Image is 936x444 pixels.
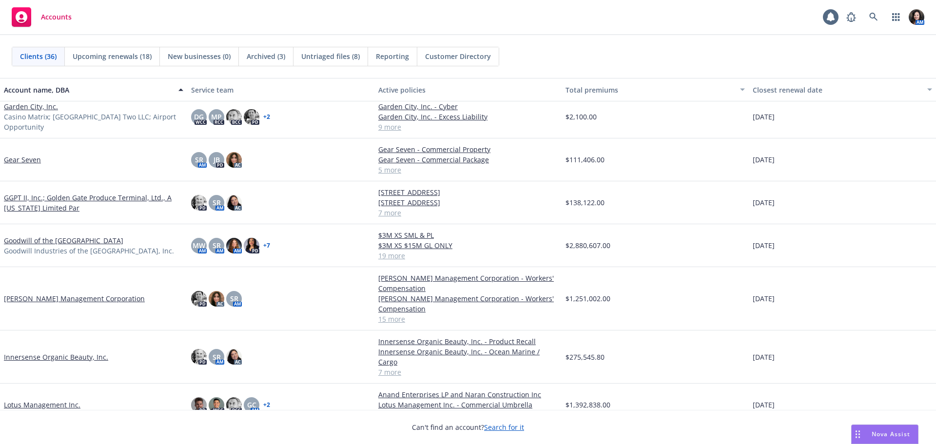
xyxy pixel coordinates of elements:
a: [PERSON_NAME] Management Corporation [4,293,145,304]
a: Gear Seven - Commercial Property [378,144,558,154]
img: photo [244,238,259,253]
span: MP [211,112,222,122]
span: Casino Matrix; [GEOGRAPHIC_DATA] Two LLC; Airport Opportunity [4,112,183,132]
div: Service team [191,85,370,95]
span: MW [193,240,205,251]
img: photo [226,109,242,125]
a: 19 more [378,251,558,261]
a: [STREET_ADDRESS] [378,197,558,208]
span: [DATE] [753,240,775,251]
a: + 2 [263,402,270,408]
span: Accounts [41,13,72,21]
a: Gear Seven - Commercial Package [378,154,558,165]
a: [PERSON_NAME] Management Corporation - Workers' Compensation [378,273,558,293]
span: [DATE] [753,154,775,165]
span: SR [195,154,203,165]
a: [STREET_ADDRESS] [378,187,558,197]
img: photo [909,9,924,25]
a: 9 more [378,122,558,132]
img: photo [226,195,242,211]
span: [DATE] [753,400,775,410]
a: Garden City, Inc. - Excess Liability [378,112,558,122]
div: Drag to move [852,425,864,444]
img: photo [226,152,242,168]
img: photo [191,291,207,307]
span: GC [247,400,256,410]
a: [PERSON_NAME] Management Corporation - Workers' Compensation [378,293,558,314]
div: Account name, DBA [4,85,173,95]
a: 7 more [378,367,558,377]
a: GGPT II, Inc.; Golden Gate Produce Terminal, Ltd., A [US_STATE] Limited Par [4,193,183,213]
span: [DATE] [753,352,775,362]
a: Garden City, Inc. [4,101,58,112]
button: Active policies [374,78,562,101]
span: $2,880,607.00 [565,240,610,251]
span: SR [213,197,221,208]
img: photo [191,397,207,413]
img: photo [209,291,224,307]
img: photo [191,349,207,365]
a: 7 more [378,208,558,218]
a: + 2 [263,114,270,120]
a: Search [864,7,883,27]
span: SR [230,293,238,304]
div: Closest renewal date [753,85,921,95]
span: SR [213,240,221,251]
img: photo [226,238,242,253]
span: Can't find an account? [412,422,524,432]
a: Anand Enterprises LP and Naran Construction Inc [378,389,558,400]
a: Lotus Management Inc. [4,400,80,410]
span: [DATE] [753,197,775,208]
span: [DATE] [753,112,775,122]
div: Total premiums [565,85,734,95]
span: Customer Directory [425,51,491,61]
a: $3M XS SML & PL [378,230,558,240]
span: Untriaged files (8) [301,51,360,61]
img: photo [191,195,207,211]
span: SR [213,352,221,362]
img: photo [226,349,242,365]
span: $2,100.00 [565,112,597,122]
a: Innersense Organic Beauty, Inc. - Product Recall [378,336,558,347]
a: 15 more [378,314,558,324]
span: Archived (3) [247,51,285,61]
span: $111,406.00 [565,154,604,165]
a: Switch app [886,7,906,27]
a: 5 more [378,165,558,175]
span: Reporting [376,51,409,61]
span: [DATE] [753,293,775,304]
img: photo [226,397,242,413]
button: Nova Assist [851,425,918,444]
a: + 7 [263,243,270,249]
a: Innersense Organic Beauty, Inc. - Ocean Marine / Cargo [378,347,558,367]
a: Accounts [8,3,76,31]
span: Upcoming renewals (18) [73,51,152,61]
span: JB [214,154,220,165]
a: Search for it [484,423,524,432]
span: $138,122.00 [565,197,604,208]
a: Report a Bug [841,7,861,27]
span: DG [194,112,204,122]
a: Garden City, Inc. - Cyber [378,101,558,112]
span: $1,392,838.00 [565,400,610,410]
a: Lotus Management Inc. - Commercial Umbrella [378,400,558,410]
button: Total premiums [562,78,749,101]
a: Goodwill of the [GEOGRAPHIC_DATA] [4,235,123,246]
img: photo [244,109,259,125]
span: $1,251,002.00 [565,293,610,304]
a: Innersense Organic Beauty, Inc. [4,352,108,362]
img: photo [209,397,224,413]
button: Service team [187,78,374,101]
span: Nova Assist [872,430,910,438]
span: $275,545.80 [565,352,604,362]
span: Clients (36) [20,51,57,61]
a: $3M XS $15M GL ONLY [378,240,558,251]
button: Closest renewal date [749,78,936,101]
